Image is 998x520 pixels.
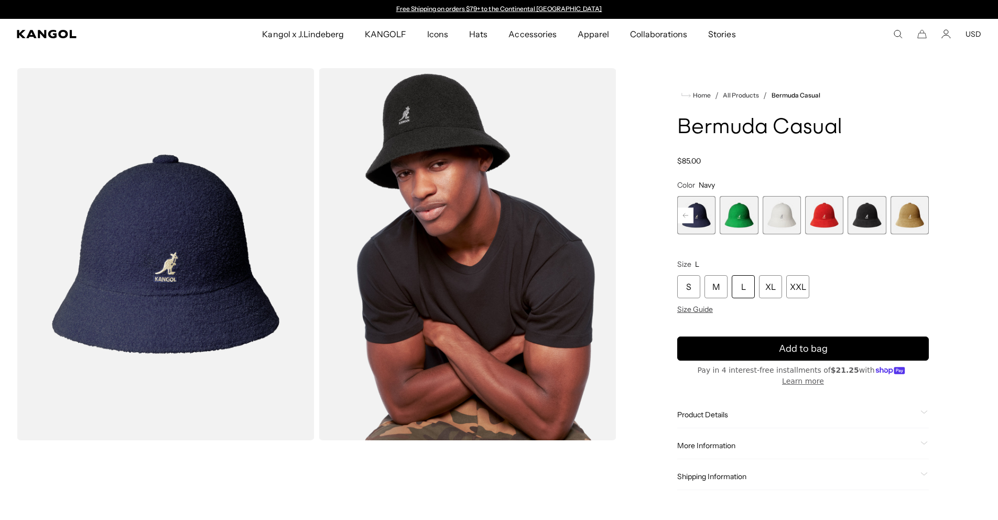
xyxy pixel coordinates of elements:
[620,19,698,49] a: Collaborations
[772,92,820,99] a: Bermuda Casual
[354,19,417,49] a: KANGOLF
[893,29,903,39] summary: Search here
[805,196,843,234] div: 10 of 12
[427,19,448,49] span: Icons
[720,196,758,234] label: Turf Green
[695,259,699,269] span: L
[720,196,758,234] div: 8 of 12
[848,196,886,234] div: 11 of 12
[699,180,715,190] span: Navy
[966,29,981,39] button: USD
[677,196,715,234] div: 7 of 12
[677,275,700,298] div: S
[498,19,567,49] a: Accessories
[786,275,809,298] div: XXL
[677,305,713,314] span: Size Guide
[691,92,711,99] span: Home
[578,19,609,49] span: Apparel
[704,275,728,298] div: M
[759,89,767,102] li: /
[365,19,406,49] span: KANGOLF
[391,5,607,14] div: 1 of 2
[459,19,498,49] a: Hats
[630,19,687,49] span: Collaborations
[891,196,929,234] div: 12 of 12
[805,196,843,234] label: Scarlet
[508,19,556,49] span: Accessories
[677,180,695,190] span: Color
[677,89,929,102] nav: breadcrumbs
[763,196,801,234] div: 9 of 12
[677,196,715,234] label: Navy
[252,19,354,49] a: Kangol x J.Lindeberg
[723,92,759,99] a: All Products
[17,30,173,38] a: Kangol
[677,441,916,450] span: More Information
[711,89,719,102] li: /
[567,19,620,49] a: Apparel
[698,19,746,49] a: Stories
[396,5,602,13] a: Free Shipping on orders $79+ to the Continental [GEOGRAPHIC_DATA]
[262,19,344,49] span: Kangol x J.Lindeberg
[677,472,916,481] span: Shipping Information
[941,29,951,39] a: Account
[708,19,735,49] span: Stories
[391,5,607,14] div: Announcement
[681,91,711,100] a: Home
[17,68,314,440] img: color-navy
[417,19,459,49] a: Icons
[677,410,916,419] span: Product Details
[677,116,929,139] h1: Bermuda Casual
[848,196,886,234] label: Black
[917,29,927,39] button: Cart
[469,19,487,49] span: Hats
[759,275,782,298] div: XL
[732,275,755,298] div: L
[891,196,929,234] label: Oat
[319,68,616,440] img: black
[677,156,701,166] span: $85.00
[779,342,828,356] span: Add to bag
[391,5,607,14] slideshow-component: Announcement bar
[677,337,929,361] button: Add to bag
[763,196,801,234] label: White
[677,259,691,269] span: Size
